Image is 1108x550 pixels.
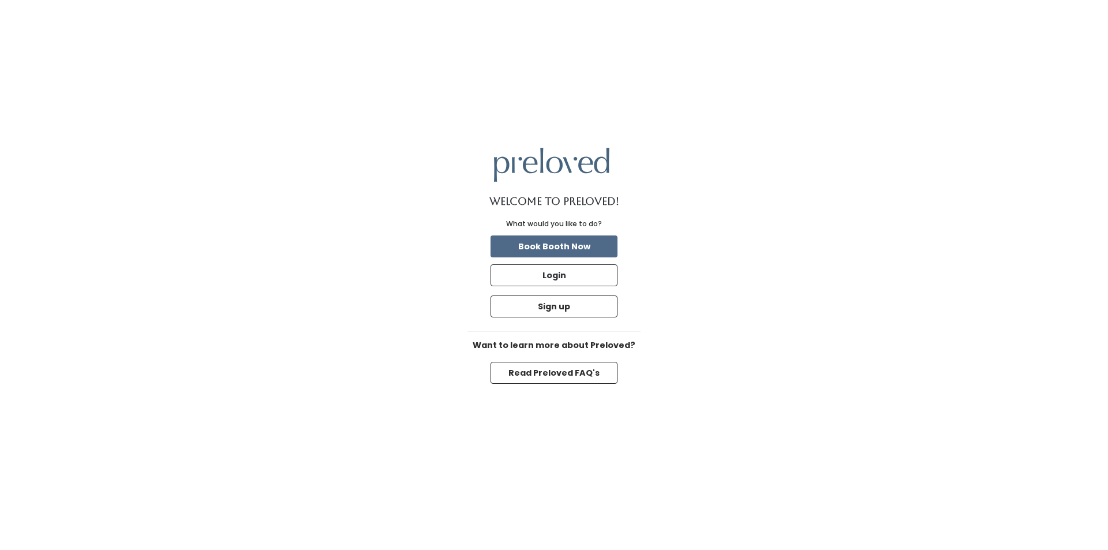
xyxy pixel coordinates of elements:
[491,235,617,257] button: Book Booth Now
[467,341,641,350] h6: Want to learn more about Preloved?
[491,295,617,317] button: Sign up
[491,264,617,286] button: Login
[489,196,619,207] h1: Welcome to Preloved!
[491,362,617,384] button: Read Preloved FAQ's
[488,293,620,320] a: Sign up
[506,219,602,229] div: What would you like to do?
[488,262,620,289] a: Login
[494,148,609,182] img: preloved logo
